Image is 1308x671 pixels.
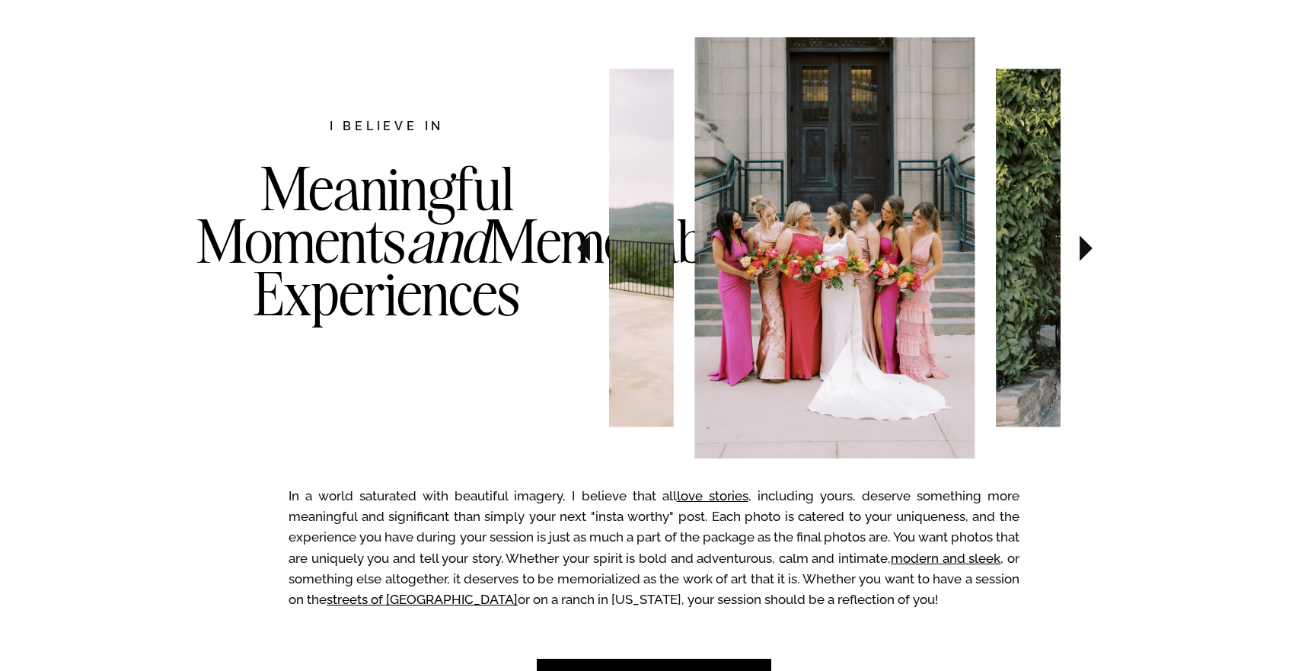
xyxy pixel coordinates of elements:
img: Bridesmaids in downtown [694,37,975,459]
h3: Meaningful Moments Memorable Experiences [196,162,577,382]
a: modern and sleek [891,551,1000,566]
a: streets of [GEOGRAPHIC_DATA] [327,592,518,607]
i: and [406,203,488,278]
img: Bride and groom walking for a portrait [996,69,1234,427]
h2: I believe in [249,117,525,138]
p: In a world saturated with beautiful imagery, I believe that all , including yours, deserve someth... [289,486,1019,618]
a: love stories [677,488,748,503]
